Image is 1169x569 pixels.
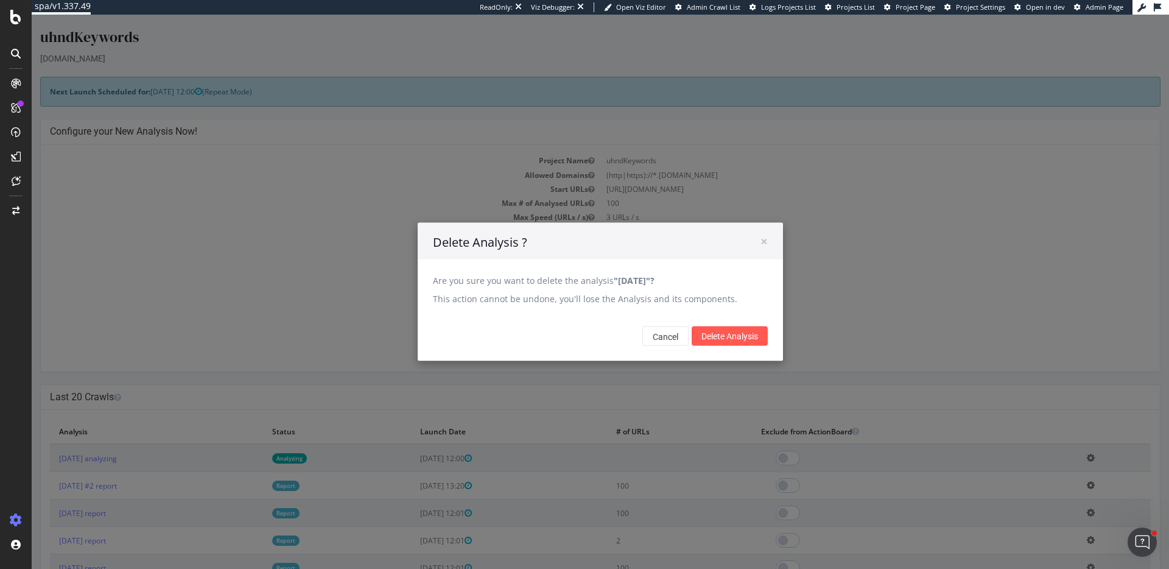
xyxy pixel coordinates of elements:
[531,2,575,12] div: Viz Debugger:
[675,2,740,12] a: Admin Crawl List
[956,2,1005,12] span: Project Settings
[401,219,736,237] h4: Delete Analysis ?
[582,260,623,272] b: "[DATE]"?
[401,260,736,272] p: Are you sure you want to delete the analysis
[611,312,657,331] button: Cancel
[749,2,816,12] a: Logs Projects List
[944,2,1005,12] a: Project Settings
[687,2,740,12] span: Admin Crawl List
[1074,2,1123,12] a: Admin Page
[1086,2,1123,12] span: Admin Page
[761,2,816,12] span: Logs Projects List
[1026,2,1065,12] span: Open in dev
[729,218,736,235] span: ×
[884,2,935,12] a: Project Page
[401,278,736,291] p: This action cannot be undone, you'll lose the Analysis and its components.
[1128,528,1157,557] iframe: Intercom live chat
[660,312,736,331] input: Delete Analysis
[837,2,875,12] span: Projects List
[896,2,935,12] span: Project Page
[604,2,666,12] a: Open Viz Editor
[616,2,666,12] span: Open Viz Editor
[825,2,875,12] a: Projects List
[1014,2,1065,12] a: Open in dev
[480,2,513,12] div: ReadOnly:
[32,15,1169,569] iframe: To enrich screen reader interactions, please activate Accessibility in Grammarly extension settings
